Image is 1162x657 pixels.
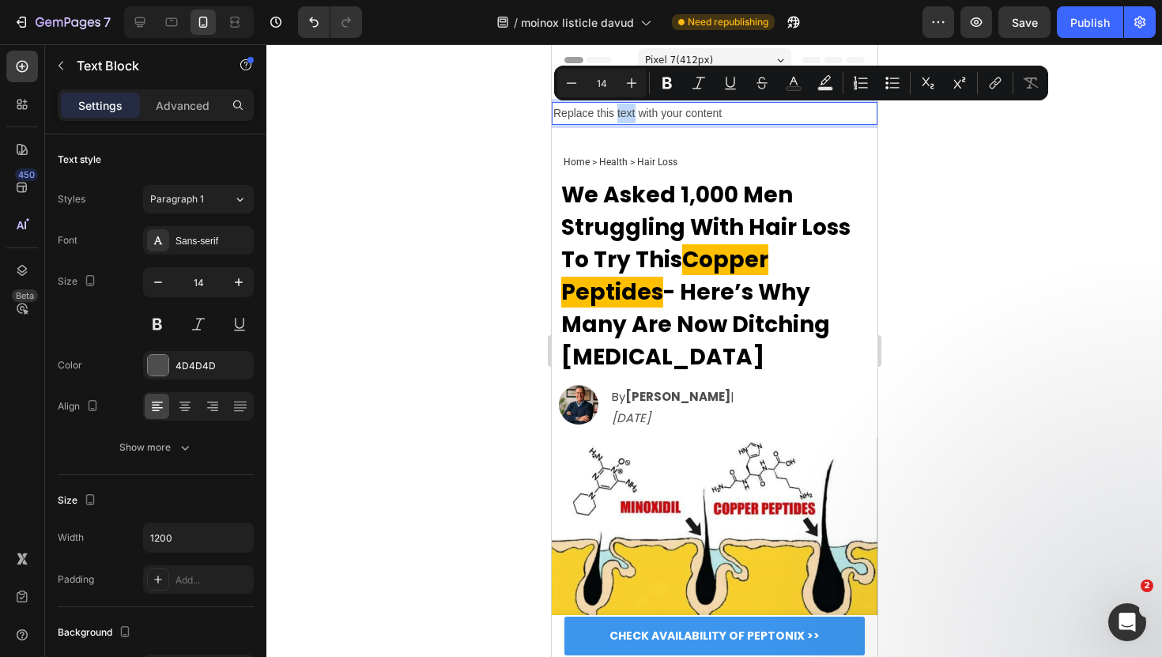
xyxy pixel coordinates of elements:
div: Size [58,490,100,512]
div: Padding [58,572,94,587]
div: Styles [58,192,85,206]
div: Color [58,358,82,372]
div: Beta [12,289,38,302]
div: Text style [58,153,101,167]
span: moinox listicle davud [521,14,634,31]
div: 4D4D4D [175,359,250,373]
div: 450 [15,168,38,181]
p: Advanced [156,97,209,114]
div: Show more [119,440,193,455]
div: Add... [175,573,250,587]
p: 7 [104,13,111,32]
button: Save [998,6,1051,38]
span: 2 [1141,580,1153,592]
div: Align [58,396,102,417]
div: Size [58,271,100,293]
iframe: Intercom live chat [1108,603,1146,641]
button: Show more [58,433,254,462]
p: Text Block [77,56,211,75]
div: Width [58,531,84,545]
input: Auto [144,523,253,552]
div: Background [58,622,134,644]
iframe: Design area [552,44,877,657]
p: Settings [78,97,123,114]
div: Undo/Redo [298,6,362,38]
button: 7 [6,6,118,38]
div: Font [58,233,77,247]
span: Save [1012,16,1038,29]
button: Publish [1057,6,1123,38]
div: Editor contextual toolbar [554,66,1048,100]
span: / [514,14,518,31]
button: Paragraph 1 [143,185,254,213]
div: Sans-serif [175,234,250,248]
div: Publish [1070,14,1110,31]
span: Paragraph 1 [150,192,204,206]
span: Need republishing [688,15,768,29]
